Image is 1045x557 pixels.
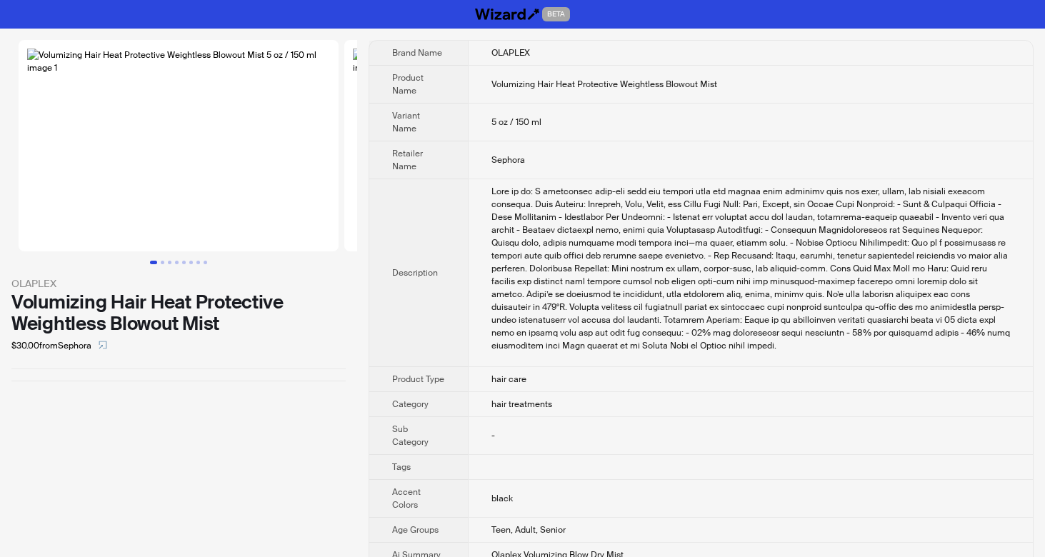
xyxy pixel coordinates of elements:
[491,524,566,536] span: Teen, Adult, Senior
[392,486,421,511] span: Accent Colors
[99,341,107,349] span: select
[182,261,186,264] button: Go to slide 5
[392,423,429,448] span: Sub Category
[392,47,442,59] span: Brand Name
[392,72,424,96] span: Product Name
[11,291,346,334] div: Volumizing Hair Heat Protective Weightless Blowout Mist
[491,154,525,166] span: Sephora
[175,261,179,264] button: Go to slide 4
[491,373,526,385] span: hair care
[491,116,541,128] span: 5 oz / 150 ml
[491,79,717,90] span: Volumizing Hair Heat Protective Weightless Blowout Mist
[11,276,346,291] div: OLAPLEX
[19,40,339,251] img: Volumizing Hair Heat Protective Weightless Blowout Mist 5 oz / 150 ml image 1
[189,261,193,264] button: Go to slide 6
[491,47,530,59] span: OLAPLEX
[491,398,552,410] span: hair treatments
[392,148,423,172] span: Retailer Name
[344,40,664,251] img: Volumizing Hair Heat Protective Weightless Blowout Mist 5 oz / 150 ml image 2
[491,493,513,504] span: black
[392,461,411,473] span: Tags
[11,334,346,357] div: $30.00 from Sephora
[392,373,444,385] span: Product Type
[392,110,420,134] span: Variant Name
[392,267,438,278] span: Description
[491,185,1010,352] div: What it is: A reparative blow-dry mist for lasting body and bounce that protects hair for soft, s...
[161,261,164,264] button: Go to slide 2
[491,430,495,441] span: -
[150,261,157,264] button: Go to slide 1
[392,398,429,410] span: Category
[392,524,439,536] span: Age Groups
[168,261,171,264] button: Go to slide 3
[196,261,200,264] button: Go to slide 7
[542,7,570,21] span: BETA
[204,261,207,264] button: Go to slide 8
